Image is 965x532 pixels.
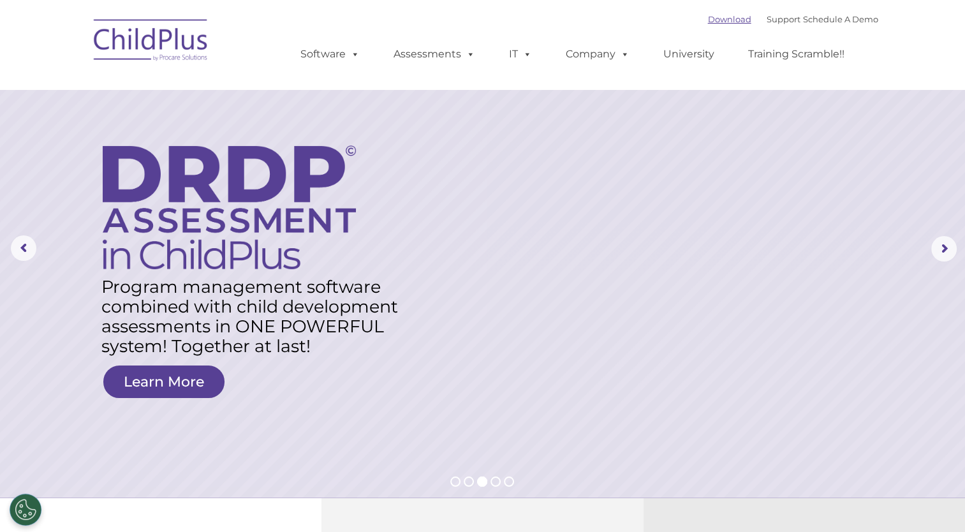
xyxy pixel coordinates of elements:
[708,14,751,24] a: Download
[103,366,225,398] a: Learn More
[101,277,410,356] rs-layer: Program management software combined with child development assessments in ONE POWERFUL system! T...
[177,137,232,146] span: Phone number
[87,10,215,74] img: ChildPlus by Procare Solutions
[288,41,372,67] a: Software
[177,84,216,94] span: Last name
[10,494,41,526] button: Cookies Settings
[767,14,800,24] a: Support
[651,41,727,67] a: University
[735,41,857,67] a: Training Scramble!!
[103,145,356,269] img: DRDP Assessment in ChildPlus
[381,41,488,67] a: Assessments
[553,41,642,67] a: Company
[496,41,545,67] a: IT
[803,14,878,24] a: Schedule A Demo
[757,394,965,532] iframe: Chat Widget
[708,14,878,24] font: |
